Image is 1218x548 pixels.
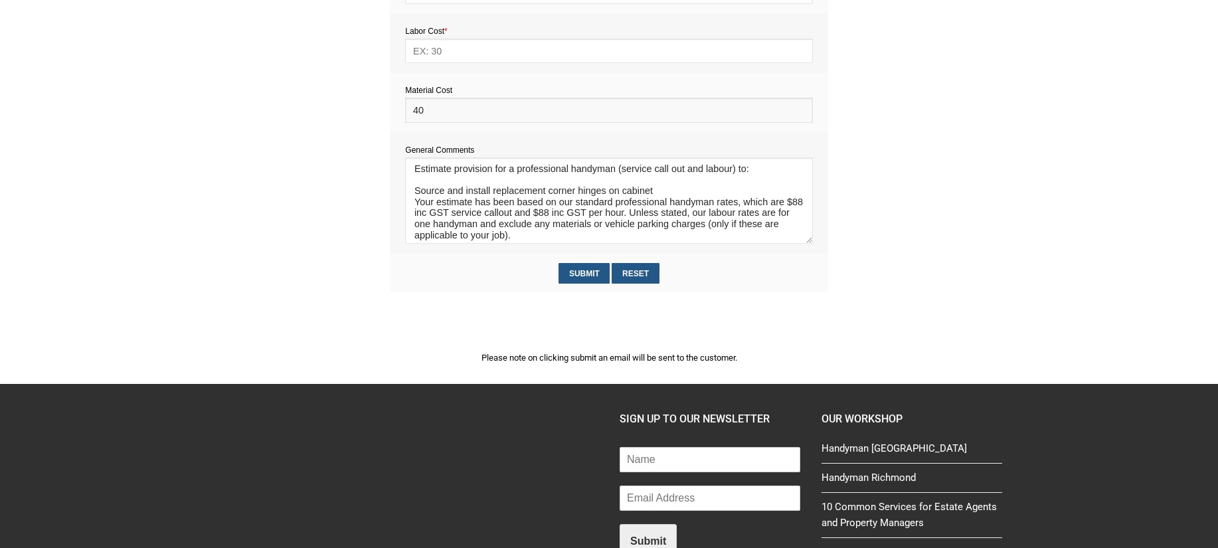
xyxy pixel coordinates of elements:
span: General Comments [405,145,474,155]
h4: Our Workshop [822,411,1002,428]
input: Email Address [620,486,800,511]
input: Submit [559,263,610,284]
a: Handyman [GEOGRAPHIC_DATA] [822,440,1002,463]
span: Labor Cost [405,27,447,36]
h4: SIGN UP TO OUR NEWSLETTER [620,411,800,428]
input: Reset [612,263,659,284]
a: 10 Common Services for Estate Agents and Property Managers [822,499,1002,538]
a: Handyman Richmond [822,470,1002,492]
input: EX: 30 [405,39,812,63]
p: Please note on clicking submit an email will be sent to the customer. [390,351,828,365]
input: EX: 300 [405,98,812,122]
span: Material Cost [405,86,452,95]
input: Name [620,447,800,472]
